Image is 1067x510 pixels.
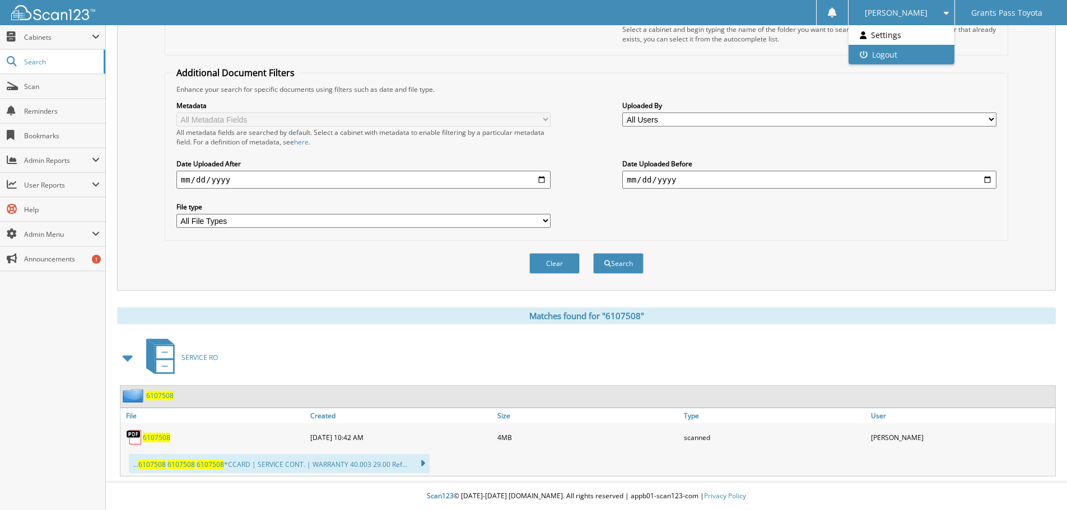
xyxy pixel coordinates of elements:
span: [PERSON_NAME] [865,10,928,16]
span: 6107508 [197,460,224,469]
a: 6107508 [146,391,174,400]
img: scan123-logo-white.svg [11,5,95,20]
div: ... *CCARD | SERVICE CONT. | WARRANTY 40.003 29.00 Ref... [129,454,430,473]
span: Reminders [24,106,100,116]
span: Admin Menu [24,230,92,239]
span: Search [24,57,98,67]
div: [DATE] 10:42 AM [307,426,495,448]
div: All metadata fields are searched by default. Select a cabinet with metadata to enable filtering b... [176,128,551,147]
label: Metadata [176,101,551,110]
label: File type [176,202,551,212]
button: Search [593,253,644,274]
a: Settings [849,25,954,45]
span: Scan123 [427,491,454,500]
div: [PERSON_NAME] [868,426,1055,448]
label: Date Uploaded After [176,159,551,169]
div: scanned [681,426,868,448]
a: here [294,137,309,147]
div: 4MB [495,426,682,448]
a: SERVICE RO [139,335,218,380]
a: 6107508 [143,433,170,442]
legend: Additional Document Filters [171,67,300,79]
span: Admin Reports [24,156,92,165]
span: Announcements [24,254,100,264]
span: Cabinets [24,32,92,42]
img: PDF.png [126,429,143,446]
span: 6107508 [167,460,195,469]
button: Clear [529,253,580,274]
span: User Reports [24,180,92,190]
span: SERVICE RO [181,353,218,362]
a: File [120,408,307,423]
label: Date Uploaded Before [622,159,996,169]
input: start [176,171,551,189]
span: Help [24,205,100,214]
a: Privacy Policy [704,491,746,500]
a: User [868,408,1055,423]
div: Enhance your search for specific documents using filters such as date and file type. [171,85,1002,94]
div: © [DATE]-[DATE] [DOMAIN_NAME]. All rights reserved | appb01-scan123-com | [106,483,1067,510]
span: Scan [24,82,100,91]
img: folder2.png [123,389,146,403]
div: 1 [92,255,101,264]
a: Size [495,408,682,423]
div: Select a cabinet and begin typing the name of the folder you want to search in. If the name match... [622,25,996,44]
a: Logout [849,45,954,64]
span: Bookmarks [24,131,100,141]
input: end [622,171,996,189]
a: Created [307,408,495,423]
div: Matches found for "6107508" [117,307,1056,324]
label: Uploaded By [622,101,996,110]
span: 6107508 [138,460,166,469]
span: Grants Pass Toyota [971,10,1042,16]
a: Type [681,408,868,423]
